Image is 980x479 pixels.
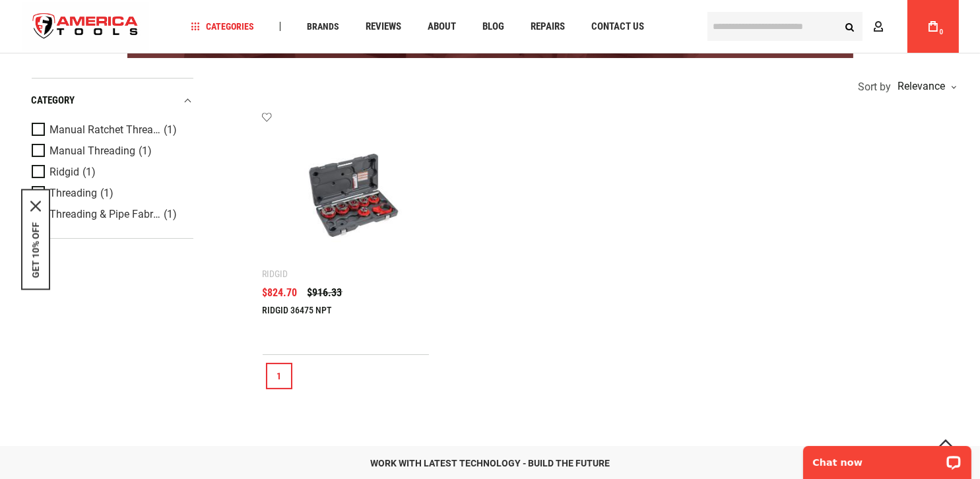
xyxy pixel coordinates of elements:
[266,363,292,389] a: 1
[32,165,190,179] a: Ridgid (1)
[32,78,193,239] div: Product Filters
[263,269,288,279] div: Ridgid
[101,188,114,199] span: (1)
[308,288,343,298] span: $916.33
[482,22,504,32] span: Blog
[366,22,401,32] span: Reviews
[301,18,345,36] a: Brands
[32,186,190,201] a: Threading (1)
[191,22,254,31] span: Categories
[50,124,161,136] span: Manual Ratchet Threaders
[30,201,41,212] svg: close icon
[795,437,980,479] iframe: LiveChat chat widget
[422,18,462,36] a: About
[50,187,98,199] span: Threading
[263,305,332,315] a: RIDGID 36475 NPT
[30,201,41,212] button: Close
[22,2,150,51] img: America Tools
[940,28,944,36] span: 0
[185,18,260,36] a: Categories
[591,22,644,32] span: Contact Us
[585,18,650,36] a: Contact Us
[32,207,190,222] a: Threading & Pipe Fabrication (1)
[525,18,571,36] a: Repairs
[164,209,178,220] span: (1)
[263,288,298,298] span: $824.70
[32,144,190,158] a: Manual Threading (1)
[22,2,150,51] a: store logo
[837,14,863,39] button: Search
[164,125,178,136] span: (1)
[32,123,190,137] a: Manual Ratchet Threaders (1)
[276,125,416,266] img: RIDGID 36475 NPT
[32,92,193,110] div: category
[50,208,161,220] span: Threading & Pipe Fabrication
[895,81,956,92] div: Relevance
[531,22,565,32] span: Repairs
[360,18,407,36] a: Reviews
[307,22,339,31] span: Brands
[50,166,80,178] span: Ridgid
[428,22,456,32] span: About
[50,145,136,157] span: Manual Threading
[476,18,510,36] a: Blog
[30,222,41,278] button: GET 10% OFF
[859,82,892,92] span: Sort by
[83,167,96,178] span: (1)
[139,146,152,157] span: (1)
